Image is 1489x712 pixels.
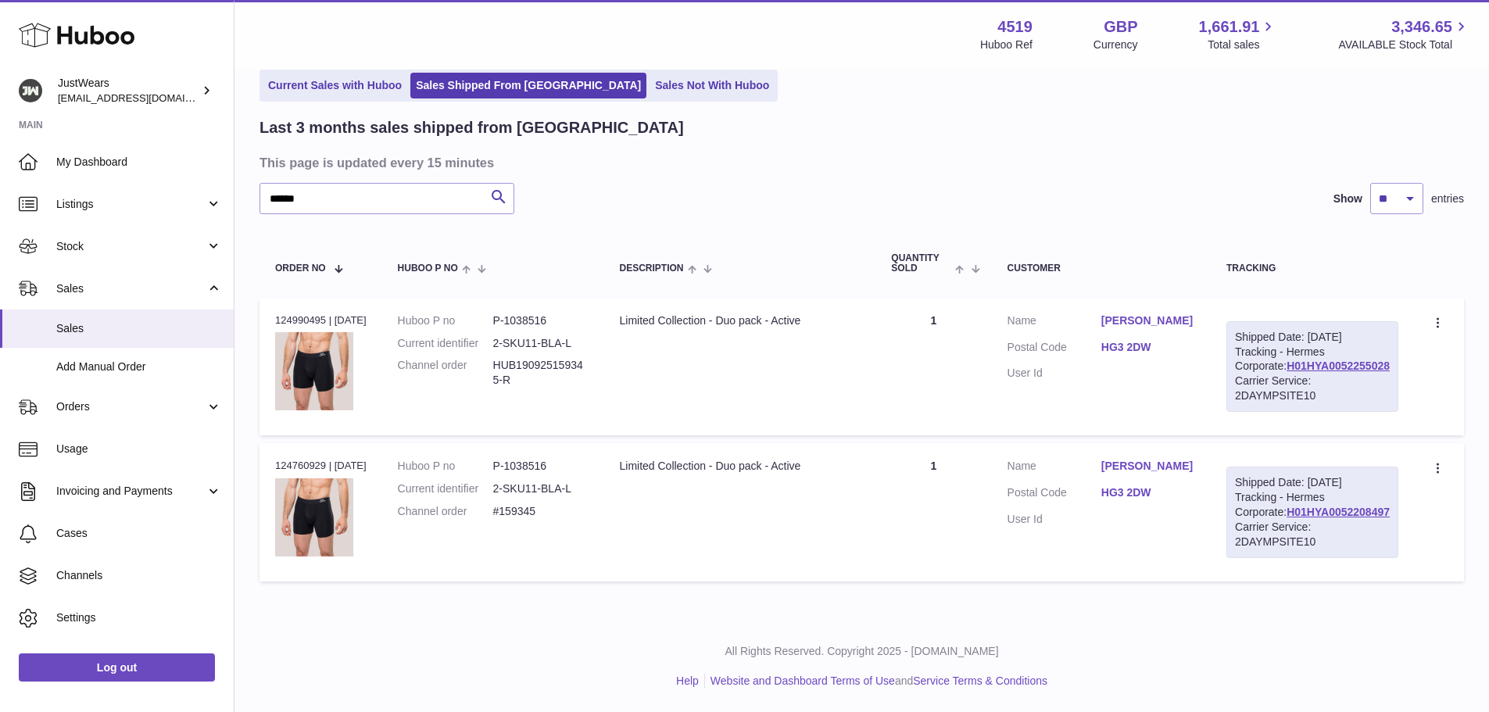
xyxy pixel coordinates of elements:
[398,459,493,474] dt: Huboo P no
[1338,16,1470,52] a: 3,346.65 AVAILABLE Stock Total
[493,459,589,474] dd: P-1038516
[260,154,1460,171] h3: This page is updated every 15 minutes
[1101,459,1195,474] a: [PERSON_NAME]
[493,313,589,328] dd: P-1038516
[275,332,353,410] img: 1742558932.jpg
[705,674,1047,689] li: and
[1008,512,1101,527] dt: User Id
[56,526,222,541] span: Cases
[56,442,222,456] span: Usage
[1391,16,1452,38] span: 3,346.65
[619,263,683,274] span: Description
[410,73,646,98] a: Sales Shipped From [GEOGRAPHIC_DATA]
[56,399,206,414] span: Orders
[1226,263,1398,274] div: Tracking
[19,653,215,682] a: Log out
[398,263,458,274] span: Huboo P no
[398,358,493,388] dt: Channel order
[710,674,895,687] a: Website and Dashboard Terms of Use
[1235,330,1390,345] div: Shipped Date: [DATE]
[1333,191,1362,206] label: Show
[676,674,699,687] a: Help
[493,481,589,496] dd: 2-SKU11-BLA-L
[1101,313,1195,328] a: [PERSON_NAME]
[1101,340,1195,355] a: HG3 2DW
[1093,38,1138,52] div: Currency
[275,263,326,274] span: Order No
[1226,467,1398,557] div: Tracking - Hermes Corporate:
[1008,485,1101,504] dt: Postal Code
[1199,16,1278,52] a: 1,661.91 Total sales
[56,321,222,336] span: Sales
[1104,16,1137,38] strong: GBP
[56,239,206,254] span: Stock
[56,610,222,625] span: Settings
[56,484,206,499] span: Invoicing and Payments
[275,459,367,473] div: 124760929 | [DATE]
[493,336,589,351] dd: 2-SKU11-BLA-L
[56,360,222,374] span: Add Manual Order
[1008,313,1101,332] dt: Name
[398,336,493,351] dt: Current identifier
[650,73,775,98] a: Sales Not With Huboo
[1431,191,1464,206] span: entries
[619,313,860,328] div: Limited Collection - Duo pack - Active
[275,313,367,327] div: 124990495 | [DATE]
[1287,360,1390,372] a: H01HYA0052255028
[260,117,684,138] h2: Last 3 months sales shipped from [GEOGRAPHIC_DATA]
[980,38,1033,52] div: Huboo Ref
[247,644,1476,659] p: All Rights Reserved. Copyright 2025 - [DOMAIN_NAME]
[1208,38,1277,52] span: Total sales
[398,504,493,519] dt: Channel order
[58,91,230,104] span: [EMAIL_ADDRESS][DOMAIN_NAME]
[56,568,222,583] span: Channels
[58,76,199,106] div: JustWears
[619,459,860,474] div: Limited Collection - Duo pack - Active
[997,16,1033,38] strong: 4519
[1235,520,1390,549] div: Carrier Service: 2DAYMPSITE10
[875,298,991,435] td: 1
[913,674,1047,687] a: Service Terms & Conditions
[398,313,493,328] dt: Huboo P no
[1235,475,1390,490] div: Shipped Date: [DATE]
[1008,263,1195,274] div: Customer
[398,481,493,496] dt: Current identifier
[1008,459,1101,478] dt: Name
[56,197,206,212] span: Listings
[1008,340,1101,359] dt: Postal Code
[891,253,951,274] span: Quantity Sold
[263,73,407,98] a: Current Sales with Huboo
[493,358,589,388] dd: HUB190925159345-R
[1287,506,1390,518] a: H01HYA0052208497
[1199,16,1260,38] span: 1,661.91
[1008,366,1101,381] dt: User Id
[1235,374,1390,403] div: Carrier Service: 2DAYMPSITE10
[1338,38,1470,52] span: AVAILABLE Stock Total
[56,155,222,170] span: My Dashboard
[1101,485,1195,500] a: HG3 2DW
[275,478,353,556] img: 1742558932.jpg
[493,504,589,519] dd: #159345
[56,281,206,296] span: Sales
[19,79,42,102] img: internalAdmin-4519@internal.huboo.com
[875,443,991,581] td: 1
[1226,321,1398,412] div: Tracking - Hermes Corporate:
